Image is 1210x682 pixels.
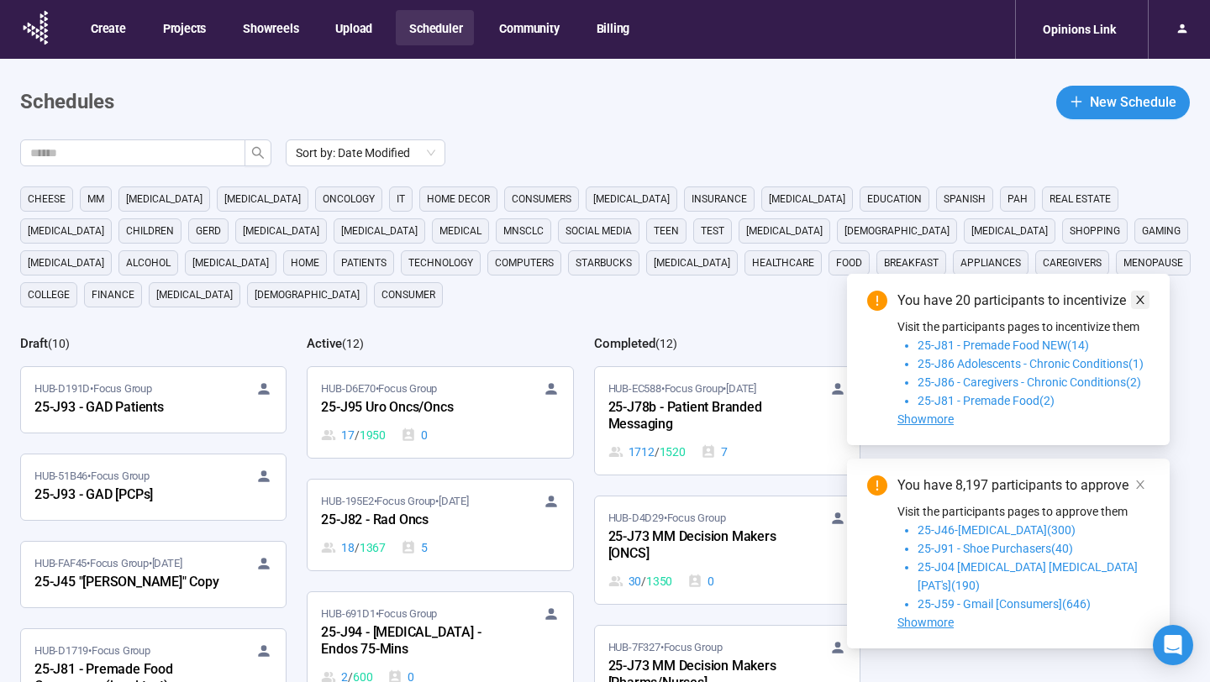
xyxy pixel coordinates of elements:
[20,87,114,118] h1: Schedules
[251,146,265,160] span: search
[692,191,747,207] span: Insurance
[321,538,386,557] div: 18
[1043,254,1102,271] span: caregivers
[308,480,572,570] a: HUB-195E2•Focus Group•[DATE]25-J82 - Rad Oncs18 / 13675
[608,572,673,590] div: 30
[1134,479,1146,491] span: close
[486,10,571,45] button: Community
[439,495,469,507] time: [DATE]
[150,10,218,45] button: Projects
[321,622,506,661] div: 25-J94 - [MEDICAL_DATA] - Endos 75-Mins
[495,254,554,271] span: computers
[196,223,221,239] span: GERD
[566,223,632,239] span: social media
[1050,191,1111,207] span: real estate
[360,426,386,444] span: 1950
[341,254,387,271] span: Patients
[156,286,233,303] span: [MEDICAL_DATA]
[396,10,474,45] button: Scheduler
[245,139,271,166] button: search
[655,337,677,350] span: ( 12 )
[28,254,104,271] span: [MEDICAL_DATA]
[381,286,435,303] span: consumer
[595,367,860,475] a: HUB-EC588•Focus Group•[DATE]25-J78b - Patient Branded Messaging1712 / 15207
[752,254,814,271] span: healthcare
[77,10,138,45] button: Create
[646,572,672,590] span: 1350
[608,397,793,436] div: 25-J78b - Patient Branded Messaging
[1153,625,1193,665] div: Open Intercom Messenger
[884,254,939,271] span: breakfast
[397,191,405,207] span: it
[897,475,1149,496] div: You have 8,197 participants to approve
[608,443,686,461] div: 1712
[48,337,70,350] span: ( 10 )
[126,191,203,207] span: [MEDICAL_DATA]
[654,254,730,271] span: [MEDICAL_DATA]
[918,375,1141,389] span: 25-J86 - Caregivers - Chronic Conditions(2)
[769,191,845,207] span: [MEDICAL_DATA]
[341,223,418,239] span: [MEDICAL_DATA]
[608,510,726,527] span: HUB-D4D29 • Focus Group
[867,475,887,496] span: exclamation-circle
[321,426,386,444] div: 17
[321,493,468,510] span: HUB-195E2 • Focus Group •
[701,443,728,461] div: 7
[321,380,437,397] span: HUB-D6E70 • Focus Group
[342,337,364,350] span: ( 12 )
[897,616,954,629] span: Showmore
[224,191,301,207] span: [MEDICAL_DATA]
[34,380,152,397] span: HUB-D191D • Focus Group
[641,572,646,590] span: /
[401,538,428,557] div: 5
[897,291,1149,311] div: You have 20 participants to incentivize
[867,291,887,311] span: exclamation-circle
[87,191,104,207] span: MM
[307,336,342,351] h2: Active
[321,397,506,419] div: 25-J95 Uro Oncs/Oncs
[322,10,384,45] button: Upload
[355,538,360,557] span: /
[355,426,360,444] span: /
[944,191,986,207] span: Spanish
[34,397,219,419] div: 25-J93 - GAD Patients
[28,286,70,303] span: college
[701,223,724,239] span: Test
[1090,92,1176,113] span: New Schedule
[918,523,1076,537] span: 25-J46-[MEDICAL_DATA](300)
[655,443,660,461] span: /
[92,286,134,303] span: finance
[243,223,319,239] span: [MEDICAL_DATA]
[21,367,286,433] a: HUB-D191D•Focus Group25-J93 - GAD Patients
[401,426,428,444] div: 0
[28,191,66,207] span: cheese
[126,254,171,271] span: alcohol
[918,338,1089,352] span: 25-J81 - Premade Food NEW(14)
[439,223,481,239] span: medical
[918,542,1073,555] span: 25-J91 - Shoe Purchasers(40)
[21,454,286,520] a: HUB-51B46•Focus Group25-J93 - GAD [PCPs]
[126,223,174,239] span: children
[918,357,1144,370] span: 25-J86 Adolescents - Chronic Conditions(1)
[512,191,571,207] span: consumers
[255,286,360,303] span: [DEMOGRAPHIC_DATA]
[594,336,655,351] h2: Completed
[654,223,679,239] span: Teen
[321,510,506,532] div: 25-J82 - Rad Oncs
[323,191,375,207] span: oncology
[229,10,310,45] button: Showreels
[20,336,48,351] h2: Draft
[583,10,642,45] button: Billing
[34,572,219,594] div: 25-J45 "[PERSON_NAME]" Copy
[844,223,950,239] span: [DEMOGRAPHIC_DATA]
[296,140,435,165] span: Sort by: Date Modified
[608,639,723,656] span: HUB-7F327 • Focus Group
[608,380,756,397] span: HUB-EC588 • Focus Group •
[1007,191,1028,207] span: PAH
[28,223,104,239] span: [MEDICAL_DATA]
[34,485,219,506] div: 25-J93 - GAD [PCPs]
[291,254,319,271] span: home
[971,223,1048,239] span: [MEDICAL_DATA]
[595,496,860,604] a: HUB-D4D29•Focus Group25-J73 MM Decision Makers [ONCS]30 / 13500
[746,223,823,239] span: [MEDICAL_DATA]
